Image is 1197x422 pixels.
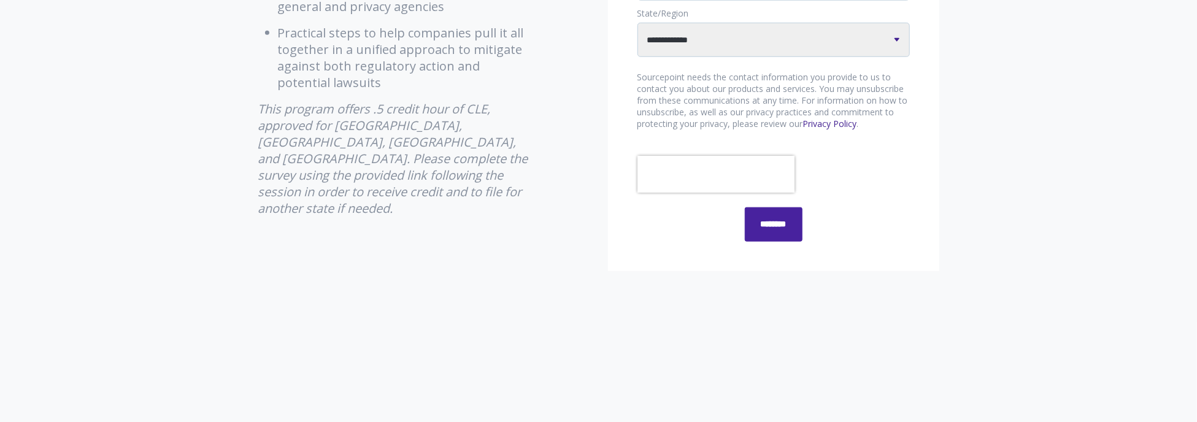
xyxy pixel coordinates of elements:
[637,7,689,19] span: State/Region
[278,25,531,91] li: Practical steps to help companies pull it all together in a unified approach to mitigate against ...
[803,118,857,129] a: Privacy Policy
[637,72,910,130] p: Sourcepoint needs the contact information you provide to us to contact you about our products and...
[637,156,795,193] iframe: reCAPTCHA
[258,101,528,217] em: This program offers .5 credit hour of CLE, approved for [GEOGRAPHIC_DATA], [GEOGRAPHIC_DATA], [GE...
